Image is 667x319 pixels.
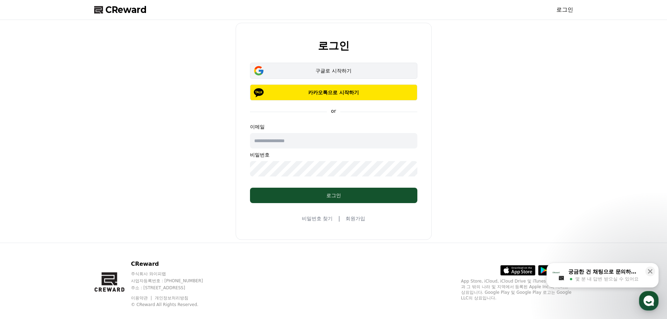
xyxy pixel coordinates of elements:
[250,123,417,130] p: 이메일
[131,302,216,307] p: © CReward All Rights Reserved.
[264,192,403,199] div: 로그인
[64,233,72,238] span: 대화
[318,40,349,51] h2: 로그인
[338,214,340,223] span: |
[94,4,147,15] a: CReward
[2,222,46,240] a: 홈
[131,271,216,277] p: 주식회사 와이피랩
[131,278,216,284] p: 사업자등록번호 : [PHONE_NUMBER]
[461,278,573,301] p: App Store, iCloud, iCloud Drive 및 iTunes Store는 미국과 그 밖의 나라 및 지역에서 등록된 Apple Inc.의 서비스 상표입니다. Goo...
[131,285,216,291] p: 주소 : [STREET_ADDRESS]
[250,151,417,158] p: 비밀번호
[22,233,26,238] span: 홈
[90,222,134,240] a: 설정
[327,108,340,115] p: or
[105,4,147,15] span: CReward
[108,233,117,238] span: 설정
[302,215,333,222] a: 비밀번호 찾기
[260,89,407,96] p: 카카오톡으로 시작하기
[46,222,90,240] a: 대화
[250,188,417,203] button: 로그인
[556,6,573,14] a: 로그인
[260,67,407,74] div: 구글로 시작하기
[250,84,417,100] button: 카카오톡으로 시작하기
[131,296,153,300] a: 이용약관
[346,215,365,222] a: 회원가입
[131,260,216,268] p: CReward
[155,296,188,300] a: 개인정보처리방침
[250,63,417,79] button: 구글로 시작하기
